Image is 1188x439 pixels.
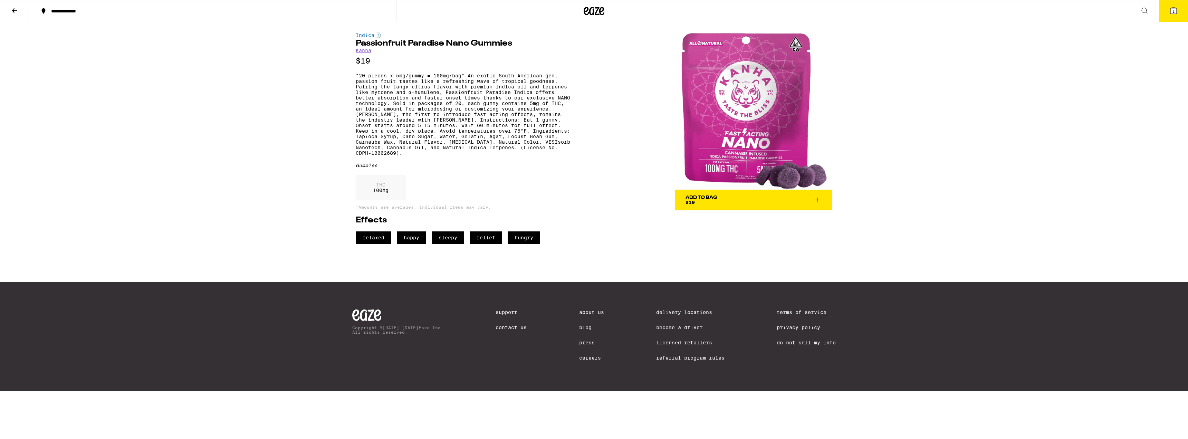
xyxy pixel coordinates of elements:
[675,190,832,210] button: Add To Bag$19
[496,309,527,315] a: Support
[777,325,836,330] a: Privacy Policy
[4,5,50,10] span: Hi. Need any help?
[656,309,725,315] a: Delivery Locations
[356,39,570,48] h1: Passionfruit Paradise Nano Gummies
[777,309,836,315] a: Terms of Service
[356,57,570,65] p: $19
[373,182,389,188] p: THC
[1159,0,1188,22] button: 1
[579,325,604,330] a: Blog
[579,309,604,315] a: About Us
[356,216,570,225] h2: Effects
[356,205,570,209] p: *Amounts are averages, individual items may vary.
[1172,9,1175,13] span: 1
[356,73,570,156] p: *20 pieces x 5mg/gummy = 100mg/bag* An exotic South American gem, passion fruit tastes like a ref...
[579,340,604,345] a: Press
[656,355,725,361] a: Referral Program Rules
[356,163,570,168] div: Gummies
[579,355,604,361] a: Careers
[352,325,443,334] p: Copyright © [DATE]-[DATE] Eaze Inc. All rights reserved.
[356,175,406,200] div: 100 mg
[686,200,695,205] span: $19
[356,48,371,53] a: Kanha
[432,231,464,244] span: sleepy
[397,231,426,244] span: happy
[377,32,381,38] img: indicaColor.svg
[656,340,725,345] a: Licensed Retailers
[686,195,717,200] div: Add To Bag
[356,32,570,38] div: Indica
[470,231,502,244] span: relief
[777,340,836,345] a: Do Not Sell My Info
[675,32,832,190] img: Kanha - Passionfruit Paradise Nano Gummies
[356,231,391,244] span: relaxed
[656,325,725,330] a: Become a Driver
[508,231,540,244] span: hungry
[496,325,527,330] a: Contact Us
